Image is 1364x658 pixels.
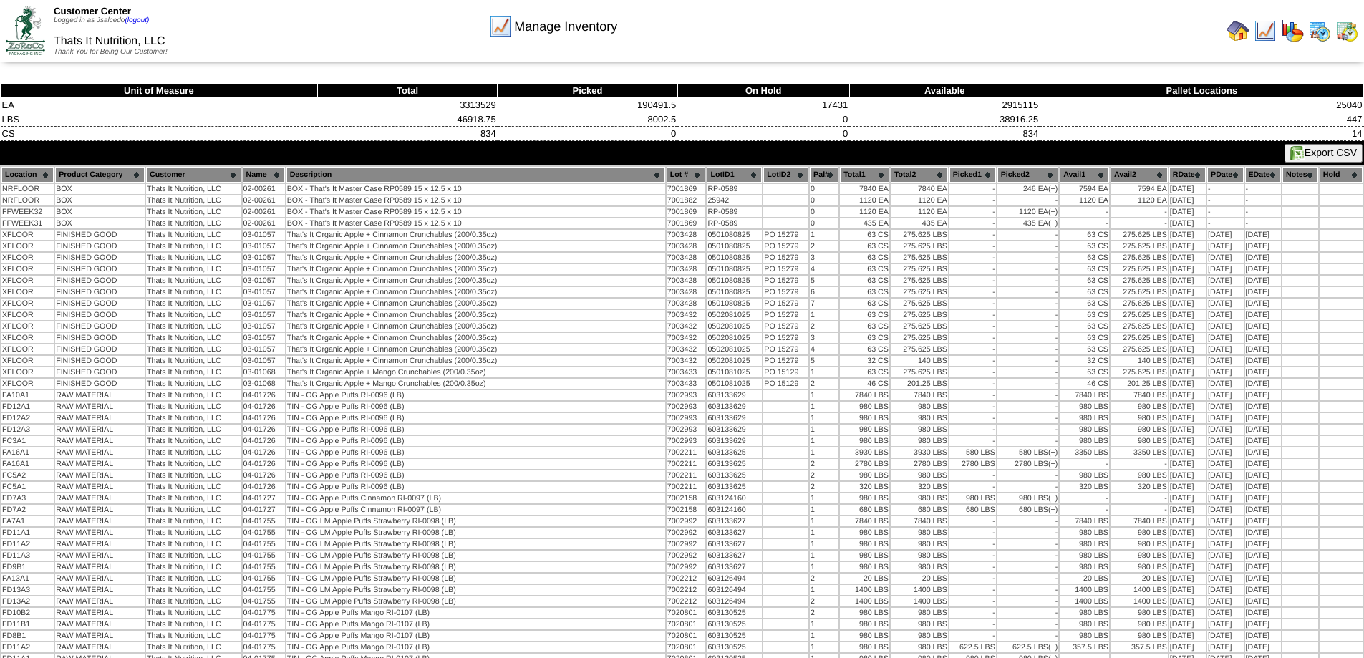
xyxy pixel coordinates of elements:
td: - [997,299,1058,309]
td: 1120 EA [1060,195,1109,205]
th: Avail1 [1060,167,1109,183]
td: 1 [810,230,838,240]
td: 7001869 [667,218,706,228]
td: 435 EA [891,218,948,228]
th: LotID2 [763,167,808,183]
td: 5 [810,276,838,286]
td: - [949,310,996,320]
td: 03-01057 [243,264,285,274]
td: - [949,321,996,332]
td: 0501080825 [707,241,762,251]
td: Thats It Nutrition, LLC [146,218,241,228]
td: 275.625 LBS [1111,299,1168,309]
button: Export CSV [1285,144,1363,163]
th: Pal# [810,167,838,183]
td: XFLOOR [1,241,54,251]
td: That's It Organic Apple + Cinnamon Crunchables (200/0.35oz) [286,333,665,343]
td: - [1245,184,1281,194]
td: That's It Organic Apple + Cinnamon Crunchables (200/0.35oz) [286,253,665,263]
td: 2 [810,321,838,332]
td: BOX [55,218,145,228]
th: Location [1,167,54,183]
td: 0502081025 [707,321,762,332]
td: 14 [1040,127,1363,141]
th: Pallet Locations [1040,84,1363,98]
td: 275.625 LBS [1111,321,1168,332]
td: 275.625 LBS [891,241,948,251]
td: 7003428 [667,264,706,274]
td: 02-00261 [243,195,285,205]
td: PO 15279 [763,276,808,286]
td: 275.625 LBS [891,264,948,274]
td: - [949,276,996,286]
td: 275.625 LBS [1111,230,1168,240]
td: 275.625 LBS [891,276,948,286]
td: [DATE] [1207,264,1243,274]
td: BOX [55,195,145,205]
td: [DATE] [1245,321,1281,332]
td: - [949,253,996,263]
span: Customer Center [54,6,131,16]
td: [DATE] [1207,276,1243,286]
td: 275.625 LBS [891,253,948,263]
td: FINISHED GOOD [55,321,145,332]
td: 03-01057 [243,253,285,263]
td: 2 [810,241,838,251]
td: 275.625 LBS [891,299,948,309]
td: That's It Organic Apple + Cinnamon Crunchables (200/0.35oz) [286,276,665,286]
td: XFLOOR [1,264,54,274]
td: 7594 EA [1111,184,1168,194]
td: - [949,287,996,297]
td: PO 15279 [763,287,808,297]
td: 46918.75 [317,112,498,127]
td: - [1207,207,1243,217]
td: Thats It Nutrition, LLC [146,310,241,320]
img: calendarinout.gif [1335,19,1358,42]
td: - [1207,218,1243,228]
td: FINISHED GOOD [55,276,145,286]
td: 447 [1040,112,1363,127]
td: - [997,310,1058,320]
td: 246 EA [997,184,1058,194]
td: 0501080825 [707,253,762,263]
td: 7003428 [667,287,706,297]
td: 63 CS [1060,321,1109,332]
td: 63 CS [1060,264,1109,274]
td: BOX - That's It Master Case RP0589 15 x 12.5 x 10 [286,195,665,205]
td: 0502081025 [707,333,762,343]
th: Unit of Measure [1,84,318,98]
td: 7003432 [667,310,706,320]
td: 7003432 [667,321,706,332]
td: - [997,195,1058,205]
td: 7003428 [667,299,706,309]
td: - [1245,218,1281,228]
td: 63 CS [1060,299,1109,309]
td: 63 CS [1060,230,1109,240]
td: PO 15279 [763,299,808,309]
td: 0 [810,207,838,217]
td: [DATE] [1169,276,1206,286]
td: 03-01057 [243,241,285,251]
td: 7001882 [667,195,706,205]
td: BOX - That's It Master Case RP0589 15 x 12.5 x 10 [286,207,665,217]
td: - [949,299,996,309]
th: Product Category [55,167,145,183]
td: 2915115 [849,98,1040,112]
td: Thats It Nutrition, LLC [146,253,241,263]
td: 03-01057 [243,299,285,309]
td: - [1245,207,1281,217]
td: 03-01057 [243,230,285,240]
div: (+) [1048,219,1058,228]
td: 03-01057 [243,310,285,320]
td: 190491.5 [498,98,678,112]
th: Available [849,84,1040,98]
td: 38916.25 [849,112,1040,127]
th: Hold [1320,167,1363,183]
td: BOX [55,207,145,217]
td: [DATE] [1245,253,1281,263]
th: Customer [146,167,241,183]
td: 0501080825 [707,287,762,297]
td: 275.625 LBS [891,230,948,240]
td: 0 [677,127,849,141]
td: [DATE] [1245,241,1281,251]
